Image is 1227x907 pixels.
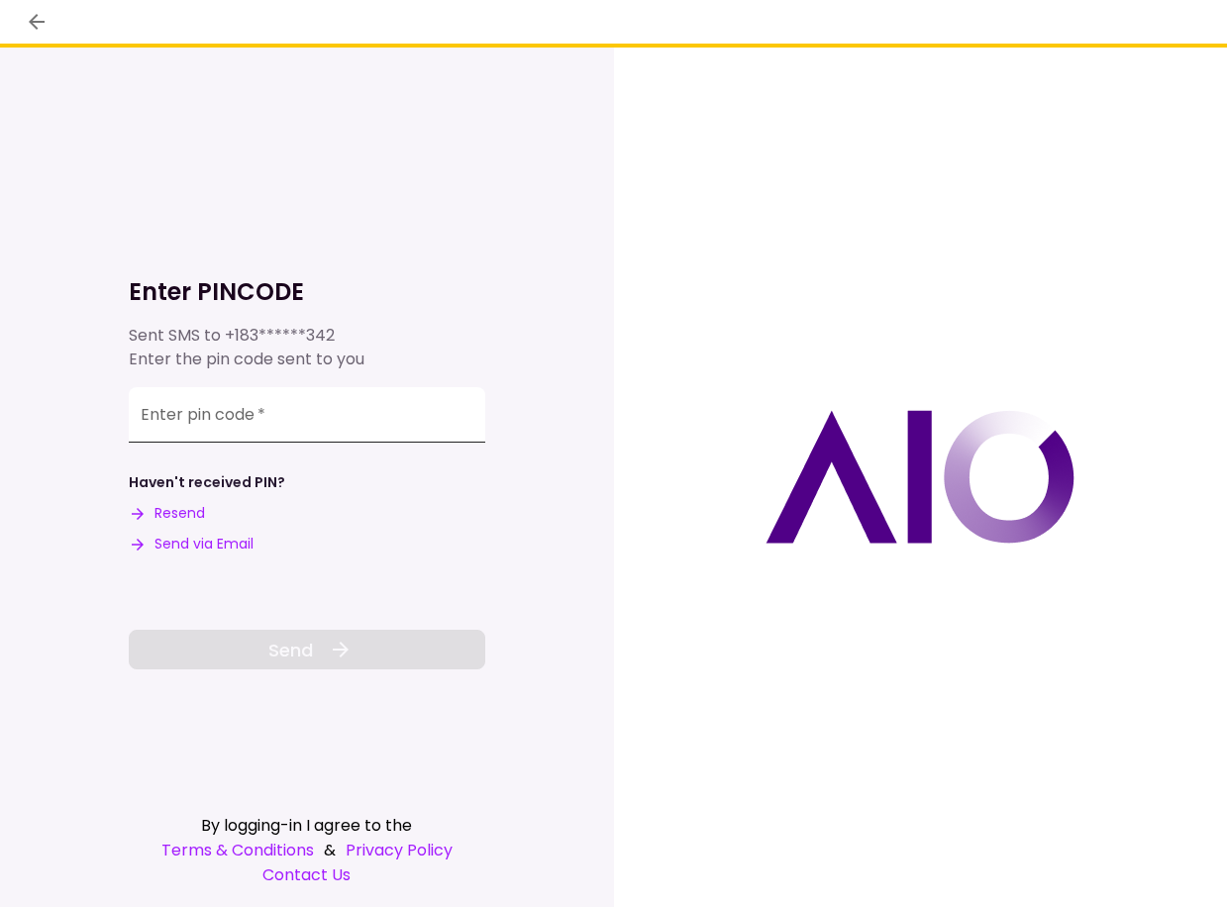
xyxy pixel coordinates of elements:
div: By logging-in I agree to the [129,813,485,838]
button: back [20,5,53,39]
button: Resend [129,503,205,524]
div: Haven't received PIN? [129,472,285,493]
a: Terms & Conditions [161,838,314,862]
h1: Enter PINCODE [129,276,485,308]
button: Send [129,630,485,669]
div: Sent SMS to Enter the pin code sent to you [129,324,485,371]
img: AIO logo [766,410,1074,544]
button: Send via Email [129,534,254,554]
a: Privacy Policy [346,838,453,862]
a: Contact Us [129,862,485,887]
span: Send [268,637,313,663]
div: & [129,838,485,862]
